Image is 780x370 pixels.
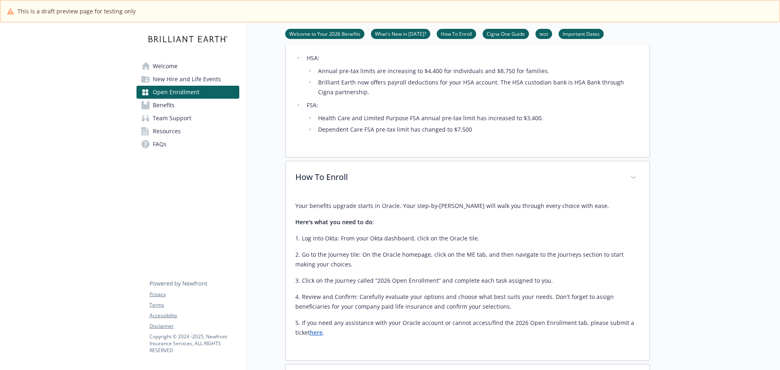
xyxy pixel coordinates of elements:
a: Important Dates [559,30,604,37]
a: Accessibility [149,312,239,319]
p: : [295,217,640,227]
p: 1. Log into Okta: From your Okta dashboard, click on the Oracle tile. [295,234,640,243]
span: Benefits [153,99,175,112]
li: HSA: [304,53,640,97]
span: This is a draft preview page for testing only [17,7,136,15]
a: Open Enrollment [136,86,239,99]
p: Your benefits upgrade starts in Oracle. Your step‑by‑[PERSON_NAME] will walk you through every ch... [295,201,640,211]
a: Benefits [136,99,239,112]
div: What's New in [DATE]? [286,45,650,157]
a: Welcome to Your 2026 Benefits [285,30,364,37]
a: FAQs [136,138,239,151]
span: Team Support [153,112,191,125]
a: Privacy [149,291,239,298]
li: FSA: [304,100,640,134]
li: Health Care and Limited Purpose FSA annual pre-tax limit has increased to $3,400. [316,113,640,123]
div: How To Enroll [286,161,650,195]
p: Copyright © 2024 - 2025 , Newfront Insurance Services, ALL RIGHTS RESERVED [149,333,239,354]
strong: Here's what you need to do [295,218,373,226]
a: Disclaimer [149,322,239,330]
li: Dependent Care FSA pre-tax limit has changed to $7,500 [316,125,640,134]
span: New Hire and Life Events [153,73,221,86]
a: Resources [136,125,239,138]
span: Welcome [153,60,178,73]
a: test [535,30,552,37]
a: Team Support [136,112,239,125]
a: Terms [149,301,239,309]
a: How To Enroll [437,30,476,37]
p: How To Enroll [295,171,620,183]
p: 3. Click on the Journey called “2026 Open Enrollment” and complete each task assigned to you. [295,276,640,286]
a: New Hire and Life Events [136,73,239,86]
span: Open Enrollment [153,86,199,99]
p: 4. Review and Confirm: Carefully evaluate your options and choose what best suits your needs. Don... [295,292,640,312]
div: How To Enroll [286,195,650,360]
a: Welcome [136,60,239,73]
p: 2. Go to the Journey tile: On the Oracle homepage, click on the ME tab, and then navigate to the ... [295,250,640,269]
li: Annual pre-tax limits are increasing to $4,400 for individuals and $8,750 for families. [316,66,640,76]
a: Cigna One Guide [483,30,529,37]
p: 5. If you need any assistance with your Oracle account or cannot access/find the 2026 Open Enroll... [295,318,640,338]
span: Resources [153,125,181,138]
span: FAQs [153,138,167,151]
a: What's New in [DATE]? [371,30,430,37]
a: here [310,329,323,336]
li: Brilliant Earth now offers payroll deductions for your HSA account. The HSA custodian bank is HSA... [316,78,640,97]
